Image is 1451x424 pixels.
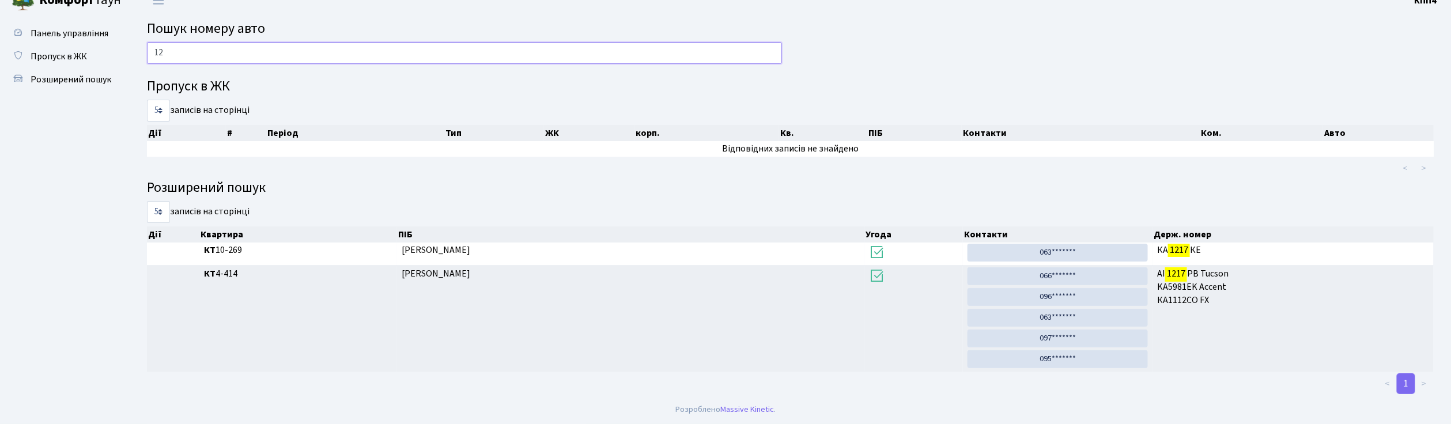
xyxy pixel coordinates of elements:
[6,68,121,91] a: Розширений пошук
[147,125,226,141] th: Дії
[1157,267,1429,307] span: АІ РВ Tucson KA5981EK Accent КА1112СО FX
[634,125,779,141] th: корп.
[147,18,265,39] span: Пошук номеру авто
[444,125,544,141] th: Тип
[204,244,216,256] b: КТ
[1397,373,1415,394] a: 1
[675,403,776,416] div: Розроблено .
[1200,125,1324,141] th: Ком.
[6,22,121,45] a: Панель управління
[147,226,199,243] th: Дії
[31,50,87,63] span: Пропуск в ЖК
[720,403,774,415] a: Massive Kinetic
[147,78,1434,95] h4: Пропуск в ЖК
[402,244,470,256] span: [PERSON_NAME]
[147,201,250,223] label: записів на сторінці
[204,267,392,281] span: 4-414
[1153,226,1434,243] th: Держ. номер
[962,125,1200,141] th: Контакти
[204,244,392,257] span: 10-269
[31,27,108,40] span: Панель управління
[1157,244,1429,257] span: КА КЕ
[147,141,1434,157] td: Відповідних записів не знайдено
[397,226,864,243] th: ПІБ
[226,125,266,141] th: #
[1165,266,1187,282] mark: 1217
[867,125,962,141] th: ПІБ
[31,73,111,86] span: Розширений пошук
[147,201,170,223] select: записів на сторінці
[1168,242,1190,258] mark: 1217
[865,226,963,243] th: Угода
[204,267,216,280] b: КТ
[147,42,782,64] input: Пошук
[544,125,634,141] th: ЖК
[963,226,1153,243] th: Контакти
[147,100,250,122] label: записів на сторінці
[1323,125,1445,141] th: Авто
[266,125,444,141] th: Період
[147,180,1434,196] h4: Розширений пошук
[6,45,121,68] a: Пропуск в ЖК
[402,267,470,280] span: [PERSON_NAME]
[147,100,170,122] select: записів на сторінці
[199,226,398,243] th: Квартира
[779,125,867,141] th: Кв.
